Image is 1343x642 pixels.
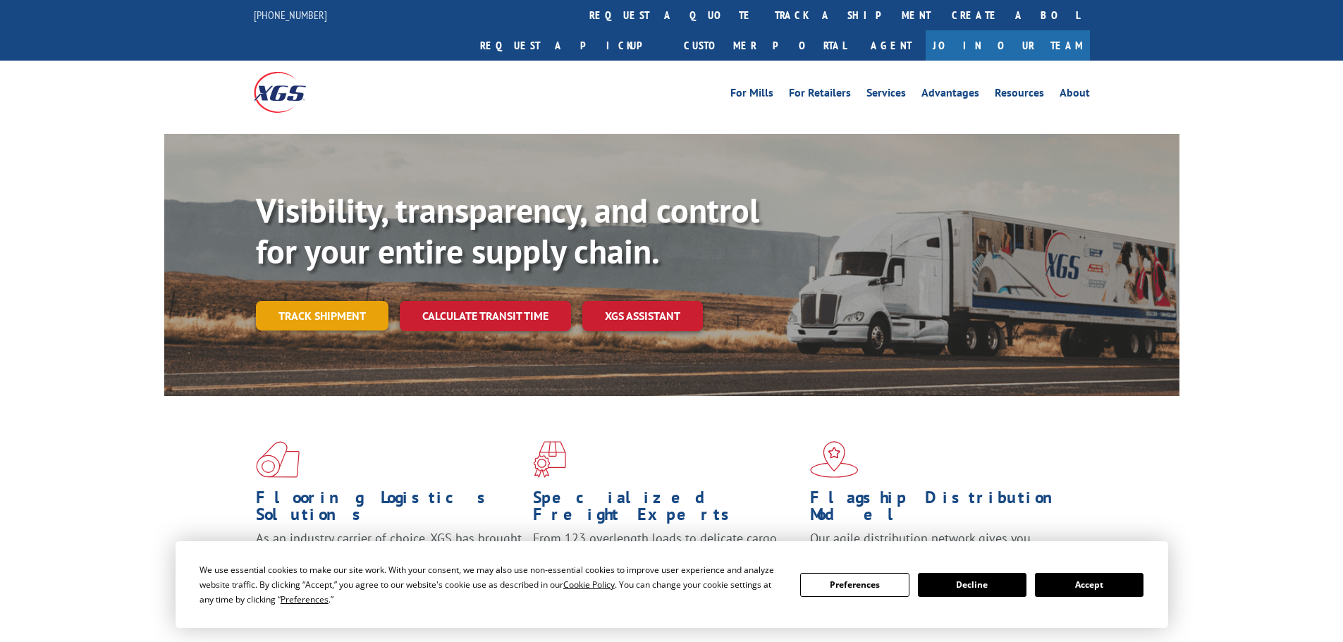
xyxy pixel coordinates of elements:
[926,30,1090,61] a: Join Our Team
[200,562,783,607] div: We use essential cookies to make our site work. With your consent, we may also use non-essential ...
[176,541,1168,628] div: Cookie Consent Prompt
[256,188,759,273] b: Visibility, transparency, and control for your entire supply chain.
[810,441,859,478] img: xgs-icon-flagship-distribution-model-red
[533,441,566,478] img: xgs-icon-focused-on-flooring-red
[281,593,329,605] span: Preferences
[533,489,799,530] h1: Specialized Freight Experts
[256,301,388,331] a: Track shipment
[256,489,522,530] h1: Flooring Logistics Solutions
[810,530,1069,563] span: Our agile distribution network gives you nationwide inventory management on demand.
[582,301,703,331] a: XGS ASSISTANT
[1060,87,1090,103] a: About
[921,87,979,103] a: Advantages
[400,301,571,331] a: Calculate transit time
[918,573,1026,597] button: Decline
[995,87,1044,103] a: Resources
[810,489,1077,530] h1: Flagship Distribution Model
[470,30,673,61] a: Request a pickup
[256,441,300,478] img: xgs-icon-total-supply-chain-intelligence-red
[563,579,615,591] span: Cookie Policy
[800,573,909,597] button: Preferences
[789,87,851,103] a: For Retailers
[866,87,906,103] a: Services
[673,30,857,61] a: Customer Portal
[1035,573,1143,597] button: Accept
[533,530,799,593] p: From 123 overlength loads to delicate cargo, our experienced staff knows the best way to move you...
[857,30,926,61] a: Agent
[254,8,327,22] a: [PHONE_NUMBER]
[730,87,773,103] a: For Mills
[256,530,522,580] span: As an industry carrier of choice, XGS has brought innovation and dedication to flooring logistics...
